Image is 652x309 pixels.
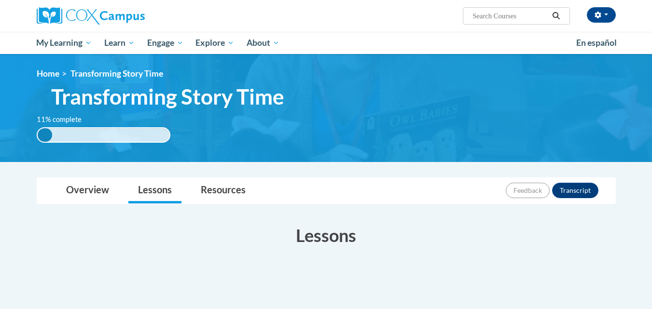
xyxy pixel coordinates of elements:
a: En español [570,33,623,53]
a: Engage [141,32,190,54]
a: My Learning [30,32,98,54]
span: Explore [195,37,234,49]
div: 11% complete [38,128,52,142]
h3: Lessons [37,223,616,247]
span: About [247,37,279,49]
a: Learn [98,32,141,54]
button: Feedback [506,183,550,198]
span: Learn [104,37,135,49]
div: Main menu [22,32,630,54]
span: Transforming Story Time [70,68,163,79]
label: 11% complete [37,114,92,125]
span: Engage [147,37,183,49]
input: Search Courses [472,10,549,22]
button: Transcript [552,183,598,198]
a: About [240,32,286,54]
button: Account Settings [587,7,616,23]
span: Transforming Story Time [51,84,284,109]
span: My Learning [36,37,92,49]
a: Resources [191,178,255,203]
span: En español [576,38,617,48]
button: Search [549,10,563,22]
a: Lessons [128,178,181,203]
a: Overview [56,178,119,203]
a: Explore [189,32,240,54]
a: Home [37,68,59,79]
a: Cox Campus [37,7,220,25]
img: Cox Campus [37,7,145,25]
